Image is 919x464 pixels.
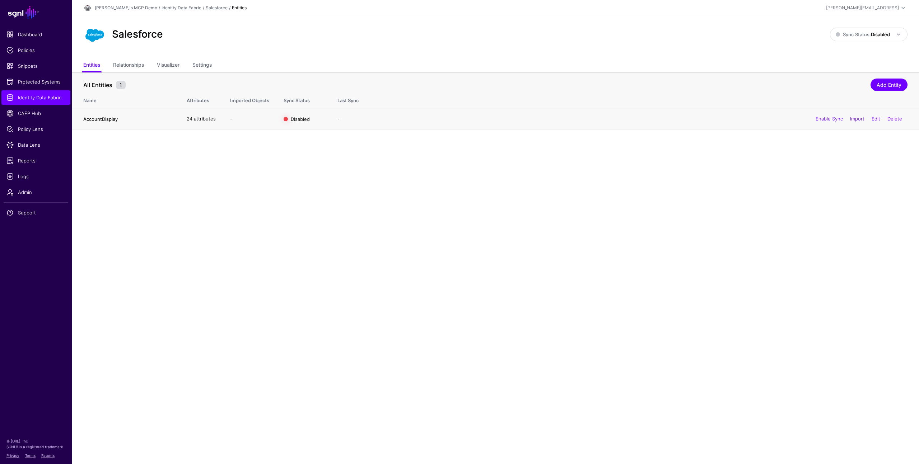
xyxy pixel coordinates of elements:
small: 1 [116,81,126,89]
a: Protected Systems [1,75,70,89]
span: Disabled [291,116,310,122]
a: Delete [887,116,902,122]
a: Enable Sync [816,116,843,122]
img: svg+xml;base64,PD94bWwgdmVyc2lvbj0iMS4wIiBlbmNvZGluZz0idXRmLTgiPz4KPCEtLSBHZW5lcmF0b3I6IEFkb2JlIE... [83,4,92,12]
span: Identity Data Fabric [6,94,65,101]
span: Sync Status: [836,32,890,37]
th: Name [72,90,179,109]
app-datasources-item-entities-syncstatus: - [337,116,340,122]
a: SGNL [4,4,67,20]
p: © [URL], Inc [6,438,65,444]
a: Privacy [6,453,19,458]
a: CAEP Hub [1,106,70,120]
div: / [201,5,206,11]
td: - [223,109,276,129]
a: Dashboard [1,27,70,42]
div: / [228,5,232,11]
a: Edit [872,116,880,122]
div: [PERSON_NAME][EMAIL_ADDRESS] [826,5,899,11]
span: Snippets [6,62,65,70]
th: Imported Objects [223,90,276,109]
td: 24 attributes [179,109,223,129]
div: / [157,5,162,11]
span: CAEP Hub [6,110,65,117]
h2: Salesforce [112,28,163,41]
a: Visualizer [157,59,179,72]
a: Policy Lens [1,122,70,136]
span: Dashboard [6,31,65,38]
span: Admin [6,189,65,196]
strong: Entities [232,5,247,10]
span: All Entities [81,81,114,89]
strong: Disabled [871,32,890,37]
a: AccountDisplay [83,116,118,122]
a: Snippets [1,59,70,73]
a: Admin [1,185,70,199]
a: Terms [25,453,36,458]
span: Policy Lens [6,126,65,133]
span: Protected Systems [6,78,65,85]
th: Attributes [179,90,223,109]
a: Add Entity [871,79,908,91]
th: Sync Status [276,90,330,109]
span: Support [6,209,65,216]
a: Salesforce [206,5,228,10]
span: Logs [6,173,65,180]
a: Policies [1,43,70,57]
a: Relationships [113,59,144,72]
span: Policies [6,47,65,54]
span: Data Lens [6,141,65,148]
a: Import [850,116,864,122]
img: svg+xml;base64,PHN2ZyB3aWR0aD0iNjQiIGhlaWdodD0iNjQiIHZpZXdCb3g9IjAgMCA2NCA2NCIgZmlsbD0ibm9uZSIgeG... [83,23,106,46]
a: Identity Data Fabric [1,90,70,105]
th: Last Sync [330,90,919,109]
a: [PERSON_NAME]'s MCP Demo [95,5,157,10]
a: Settings [192,59,212,72]
a: Data Lens [1,138,70,152]
p: SGNL® is a registered trademark [6,444,65,450]
a: Patents [41,453,55,458]
span: Reports [6,157,65,164]
a: Logs [1,169,70,184]
a: Entities [83,59,100,72]
a: Reports [1,153,70,168]
a: Identity Data Fabric [162,5,201,10]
